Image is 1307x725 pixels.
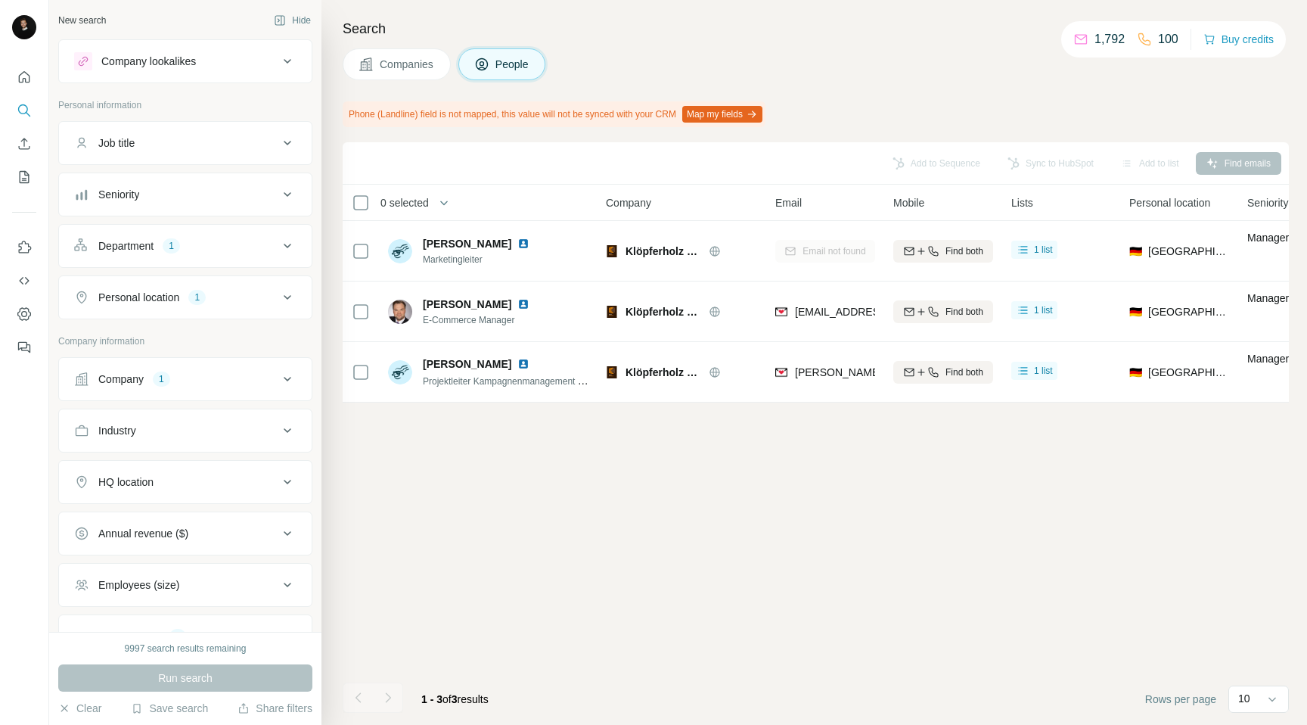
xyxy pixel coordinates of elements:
[59,361,312,397] button: Company1
[58,701,101,716] button: Clear
[98,475,154,490] div: HQ location
[945,305,983,319] span: Find both
[1094,30,1125,48] p: 1,792
[98,526,188,541] div: Annual revenue ($)
[98,187,139,202] div: Seniority
[452,693,458,705] span: 3
[169,630,187,643] div: 1
[775,365,787,380] img: provider findymail logo
[795,366,1236,378] span: [PERSON_NAME][EMAIL_ADDRESS][PERSON_NAME][PERSON_NAME][DOMAIN_NAME]
[682,106,762,123] button: Map my fields
[517,238,529,250] img: LinkedIn logo
[12,267,36,294] button: Use Surfe API
[237,701,312,716] button: Share filters
[59,515,312,552] button: Annual revenue ($)
[388,360,412,384] img: Avatar
[423,356,511,372] span: [PERSON_NAME]
[163,239,180,253] div: 1
[495,57,530,72] span: People
[1129,195,1210,210] span: Personal location
[1034,303,1053,317] span: 1 list
[59,618,312,655] button: Technologies1
[1148,304,1229,319] span: [GEOGRAPHIC_DATA]
[1158,30,1178,48] p: 100
[12,97,36,124] button: Search
[893,361,993,384] button: Find both
[98,238,154,254] div: Department
[1203,29,1274,50] button: Buy credits
[606,366,618,378] img: Logo of Klöpferholz KG
[606,245,618,257] img: Logo of Klöpferholz KG
[98,135,135,151] div: Job title
[945,366,983,379] span: Find both
[1247,292,1289,304] span: Manager
[1129,365,1142,380] span: 🇩🇪
[1145,692,1216,707] span: Rows per page
[1238,691,1250,706] p: 10
[59,464,312,500] button: HQ location
[59,412,312,449] button: Industry
[1247,195,1288,210] span: Seniority
[388,239,412,263] img: Avatar
[12,300,36,328] button: Dashboard
[153,372,170,386] div: 1
[626,365,701,380] span: Klöpferholz KG
[423,375,664,387] span: Projektleiter Kampagnenmanagement und Online Marketing
[626,244,701,259] span: Klöpferholz KG
[423,236,511,251] span: [PERSON_NAME]
[12,234,36,261] button: Use Surfe on LinkedIn
[98,290,179,305] div: Personal location
[1034,243,1053,257] span: 1 list
[517,358,529,370] img: LinkedIn logo
[125,642,247,655] div: 9997 search results remaining
[893,300,993,323] button: Find both
[98,577,179,593] div: Employees (size)
[442,693,452,705] span: of
[98,629,160,644] div: Technologies
[388,300,412,324] img: Avatar
[1247,232,1289,244] span: Manager
[1129,244,1142,259] span: 🇩🇪
[59,279,312,316] button: Personal location1
[1148,244,1229,259] span: [GEOGRAPHIC_DATA]
[606,195,651,210] span: Company
[101,54,196,69] div: Company lookalikes
[59,176,312,213] button: Seniority
[775,195,802,210] span: Email
[263,9,321,32] button: Hide
[606,306,618,318] img: Logo of Klöpferholz KG
[59,43,312,79] button: Company lookalikes
[12,64,36,91] button: Quick start
[58,98,312,112] p: Personal information
[131,701,208,716] button: Save search
[12,163,36,191] button: My lists
[380,57,435,72] span: Companies
[893,240,993,263] button: Find both
[59,125,312,161] button: Job title
[1148,365,1229,380] span: [GEOGRAPHIC_DATA]
[380,195,429,210] span: 0 selected
[1129,304,1142,319] span: 🇩🇪
[893,195,924,210] span: Mobile
[423,297,511,312] span: [PERSON_NAME]
[1247,353,1289,365] span: Manager
[58,14,106,27] div: New search
[58,334,312,348] p: Company information
[12,334,36,361] button: Feedback
[795,306,1149,318] span: [EMAIL_ADDRESS][PERSON_NAME][PERSON_NAME][DOMAIN_NAME]
[343,101,765,127] div: Phone (Landline) field is not mapped, this value will not be synced with your CRM
[98,423,136,438] div: Industry
[12,130,36,157] button: Enrich CSV
[626,304,701,319] span: Klöpferholz KG
[188,291,206,304] div: 1
[59,567,312,603] button: Employees (size)
[945,244,983,258] span: Find both
[12,15,36,39] img: Avatar
[517,298,529,310] img: LinkedIn logo
[423,253,536,266] span: Marketingleiter
[1011,195,1033,210] span: Lists
[423,313,536,327] span: E-Commerce Manager
[421,693,442,705] span: 1 - 3
[59,228,312,264] button: Department1
[1034,364,1053,378] span: 1 list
